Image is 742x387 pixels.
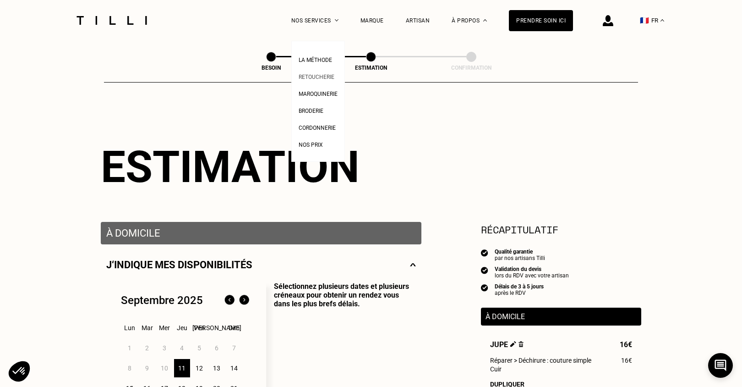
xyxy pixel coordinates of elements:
[495,249,545,255] div: Qualité garantie
[495,255,545,261] div: par nos artisans Tilli
[335,19,338,22] img: Menu déroulant
[191,359,207,377] div: 12
[299,57,332,63] span: La Méthode
[406,17,430,24] a: Artisan
[481,266,488,274] img: icon list info
[299,142,323,148] span: Nos prix
[486,312,637,321] p: À domicile
[481,222,641,237] section: Récapitulatif
[174,359,190,377] div: 11
[495,272,569,279] div: lors du RDV avec votre artisan
[518,341,524,347] img: Supprimer
[226,359,242,377] div: 14
[299,125,336,131] span: Cordonnerie
[620,340,632,349] span: 16€
[101,141,641,193] div: Estimation
[410,259,416,271] img: svg+xml;base64,PHN2ZyBmaWxsPSJub25lIiBoZWlnaHQ9IjE0IiB2aWV3Qm94PSIwIDAgMjggMTQiIHdpZHRoPSIyOCIgeG...
[299,122,336,132] a: Cordonnerie
[299,105,323,115] a: Broderie
[299,88,338,98] a: Maroquinerie
[237,293,251,308] img: Mois suivant
[490,340,524,349] span: Jupe
[603,15,613,26] img: icône connexion
[481,249,488,257] img: icon list info
[660,19,664,22] img: menu déroulant
[299,139,323,149] a: Nos prix
[225,65,317,71] div: Besoin
[299,108,323,114] span: Broderie
[495,283,544,290] div: Délais de 3 à 5 jours
[483,19,487,22] img: Menu déroulant à propos
[299,71,334,81] a: Retoucherie
[426,65,517,71] div: Confirmation
[73,16,150,25] img: Logo du service de couturière Tilli
[495,266,569,272] div: Validation du devis
[360,17,384,24] a: Marque
[481,283,488,292] img: icon list info
[299,54,332,64] a: La Méthode
[106,259,252,271] p: J‘indique mes disponibilités
[621,357,632,364] span: 16€
[510,341,516,347] img: Éditer
[325,65,417,71] div: Estimation
[299,74,334,80] span: Retoucherie
[495,290,544,296] div: après le RDV
[121,294,203,307] div: Septembre 2025
[509,10,573,31] a: Prendre soin ici
[106,227,416,239] p: À domicile
[490,365,502,373] span: Cuir
[299,91,338,97] span: Maroquinerie
[490,357,591,364] span: Réparer > Déchirure : couture simple
[209,359,225,377] div: 13
[222,293,237,308] img: Mois précédent
[640,16,649,25] span: 🇫🇷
